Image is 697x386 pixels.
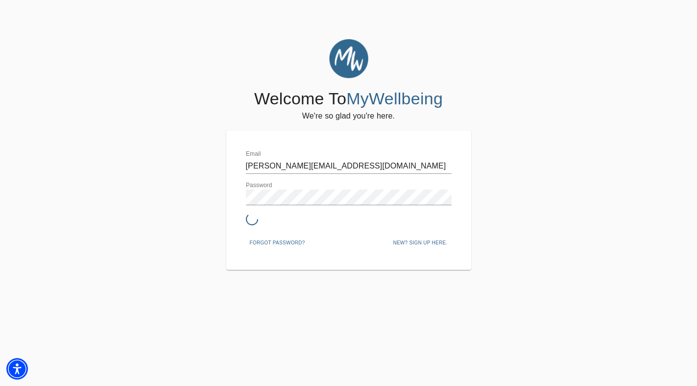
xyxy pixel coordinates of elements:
[346,89,443,108] span: MyWellbeing
[246,183,272,189] label: Password
[250,239,305,247] span: Forgot password?
[389,236,451,250] button: New? Sign up here.
[6,358,28,380] div: Accessibility Menu
[246,151,261,157] label: Email
[246,238,309,246] a: Forgot password?
[393,239,447,247] span: New? Sign up here.
[302,109,395,123] h6: We're so glad you're here.
[329,39,368,78] img: MyWellbeing
[246,236,309,250] button: Forgot password?
[254,89,443,109] h4: Welcome To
